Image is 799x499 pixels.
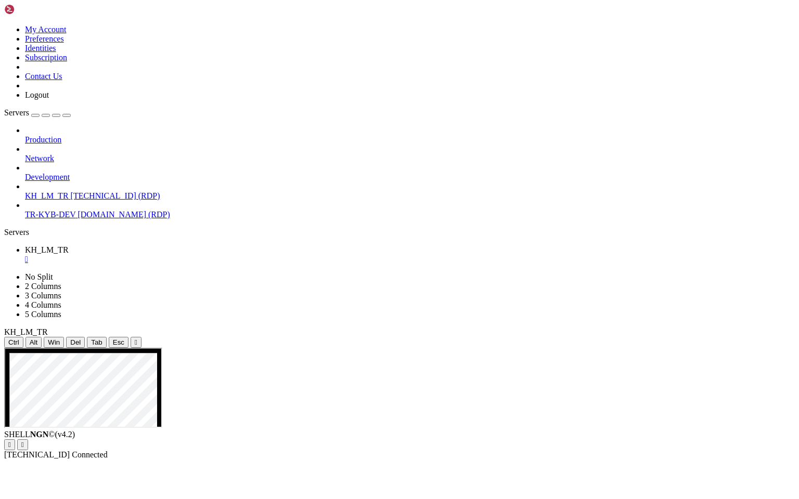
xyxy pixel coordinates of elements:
span: KH_LM_TR [25,191,69,200]
span: Del [70,338,81,346]
span: Connected [72,450,107,459]
li: Production [25,126,795,145]
span: Alt [30,338,38,346]
img: Shellngn [4,4,64,15]
div: Servers [4,228,795,237]
a: Production [25,135,795,145]
a: TR-KYB-DEV [DOMAIN_NAME] (RDP) [25,210,795,219]
a: Logout [25,90,49,99]
span: Win [48,338,60,346]
a: KH_LM_TR [25,245,795,264]
li: Network [25,145,795,163]
button: Tab [87,337,107,348]
button: Win [44,337,64,348]
span: KH_LM_TR [4,327,48,336]
span: SHELL © [4,430,75,439]
a: 4 Columns [25,300,61,309]
span: Ctrl [8,338,19,346]
a:  [25,255,795,264]
a: Development [25,173,795,182]
li: TR-KYB-DEV [DOMAIN_NAME] (RDP) [25,201,795,219]
a: 3 Columns [25,291,61,300]
span: [TECHNICAL_ID] [4,450,70,459]
a: Preferences [25,34,64,43]
span: Servers [4,108,29,117]
a: KH_LM_TR [TECHNICAL_ID] (RDP) [25,191,795,201]
span: KH_LM_TR [25,245,69,254]
button:  [4,439,15,450]
button:  [131,337,141,348]
a: Contact Us [25,72,62,81]
button: Del [66,337,85,348]
b: NGN [30,430,49,439]
span: Production [25,135,61,144]
a: Network [25,154,795,163]
a: 5 Columns [25,310,61,319]
a: Identities [25,44,56,52]
span: TR-KYB-DEV [25,210,75,219]
a: Subscription [25,53,67,62]
button:  [17,439,28,450]
button: Alt [25,337,42,348]
span: Tab [91,338,102,346]
div:  [21,441,24,449]
div:  [8,441,11,449]
span: Esc [113,338,124,346]
button: Esc [109,337,128,348]
a: My Account [25,25,67,34]
a: 2 Columns [25,282,61,291]
li: Development [25,163,795,182]
a: Servers [4,108,71,117]
span: Network [25,154,54,163]
span: [TECHNICAL_ID] (RDP) [71,191,160,200]
span: Development [25,173,70,181]
span: 4.2.0 [55,430,75,439]
li: KH_LM_TR [TECHNICAL_ID] (RDP) [25,182,795,201]
span: [DOMAIN_NAME] (RDP) [78,210,170,219]
a: No Split [25,272,53,281]
button: Ctrl [4,337,23,348]
div:  [135,338,137,346]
